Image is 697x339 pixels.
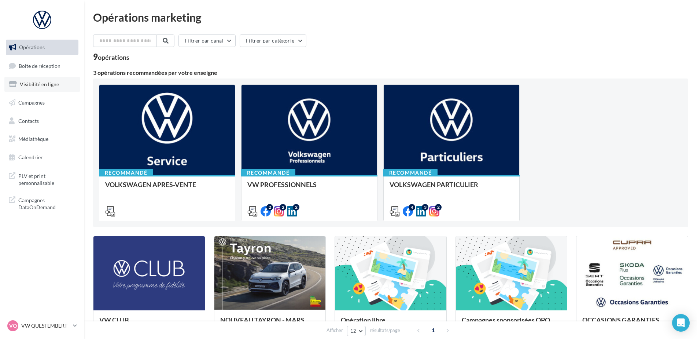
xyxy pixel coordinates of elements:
span: VW PROFESSIONNELS [247,181,317,189]
span: PLV et print personnalisable [18,171,75,187]
span: 1 [427,324,439,336]
a: Calendrier [4,150,80,165]
button: 12 [347,326,366,336]
div: 4 [409,204,415,211]
div: 2 [266,204,273,211]
div: 2 [293,204,299,211]
a: Visibilité en ligne [4,77,80,92]
button: Filtrer par catégorie [240,34,306,47]
div: Open Intercom Messenger [672,314,690,332]
div: Recommandé [383,169,438,177]
div: Recommandé [241,169,295,177]
span: Campagnes [18,99,45,106]
a: Boîte de réception [4,58,80,74]
span: 12 [350,328,357,334]
button: Filtrer par canal [178,34,236,47]
div: Recommandé [99,169,153,177]
span: Opérations [19,44,45,50]
div: 3 opérations recommandées par votre enseigne [93,70,688,76]
span: VOLKSWAGEN PARTICULIER [390,181,478,189]
span: Calendrier [18,154,43,160]
a: Campagnes [4,95,80,110]
div: 2 [280,204,286,211]
a: PLV et print personnalisable [4,168,80,190]
div: 2 [435,204,442,211]
a: Opérations [4,40,80,55]
span: VQ [9,322,17,329]
p: VW QUESTEMBERT [21,322,70,329]
a: VQ VW QUESTEMBERT [6,319,78,333]
a: Médiathèque [4,131,80,147]
span: Campagnes DataOnDemand [18,195,75,211]
span: Contacts [18,117,39,124]
span: Visibilité en ligne [20,81,59,87]
a: Campagnes DataOnDemand [4,192,80,214]
span: VOLKSWAGEN APRES-VENTE [105,181,196,189]
span: résultats/page [370,327,400,334]
span: VW CLUB [99,316,129,324]
span: Opération libre [341,316,386,324]
div: 3 [422,204,428,211]
a: Contacts [4,113,80,129]
span: Médiathèque [18,136,48,142]
span: OCCASIONS GARANTIES [582,316,659,324]
span: Afficher [327,327,343,334]
div: 9 [93,53,129,61]
span: Boîte de réception [19,62,60,69]
span: Campagnes sponsorisées OPO [462,316,550,324]
div: Opérations marketing [93,12,688,23]
div: opérations [98,54,129,61]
